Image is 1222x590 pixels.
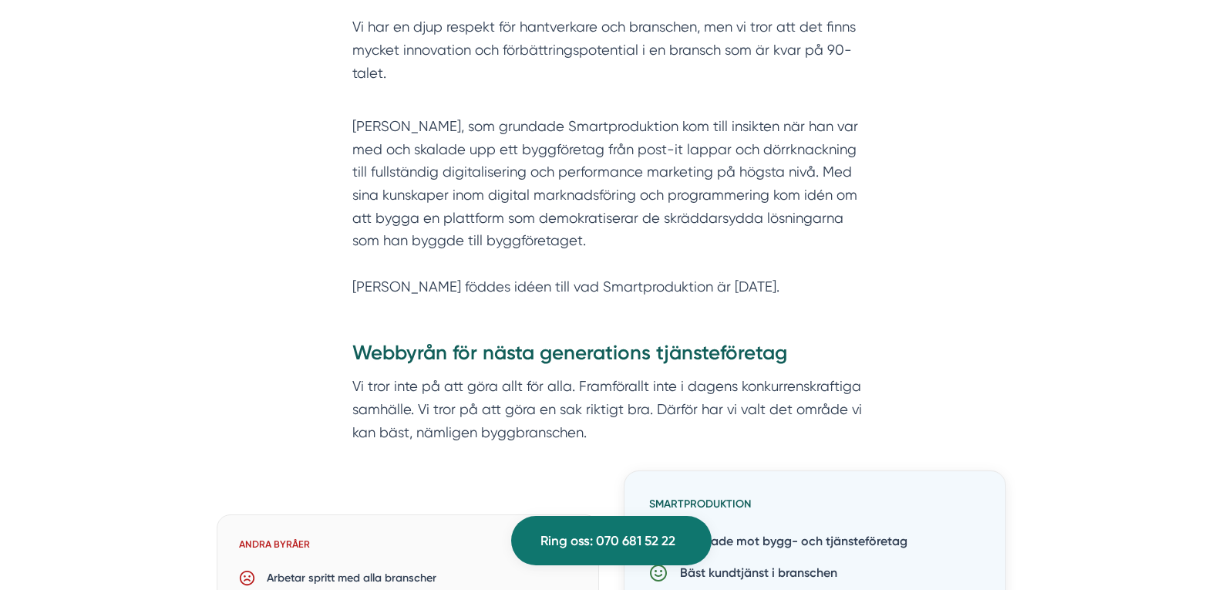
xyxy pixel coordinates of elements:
[668,531,907,551] p: Nischade mot bygg- och tjänsteföretag
[352,339,870,375] h3: Webbyrån för nästa generations tjänsteföretag
[256,569,436,587] p: Arbetar spritt med alla branscher
[649,496,981,525] h6: Smartproduktion
[540,531,675,551] span: Ring oss: 070 681 52 22
[511,516,712,565] a: Ring oss: 070 681 52 22
[352,375,870,443] p: Vi tror inte på att göra allt för alla. Framförallt inte i dagens konkurrenskraftiga samhälle. Vi...
[352,115,870,298] p: [PERSON_NAME], som grundade Smartproduktion kom till insikten när han var med och skalade upp ett...
[239,537,575,563] h6: Andra byråer
[668,563,837,583] p: Bäst kundtjänst i branschen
